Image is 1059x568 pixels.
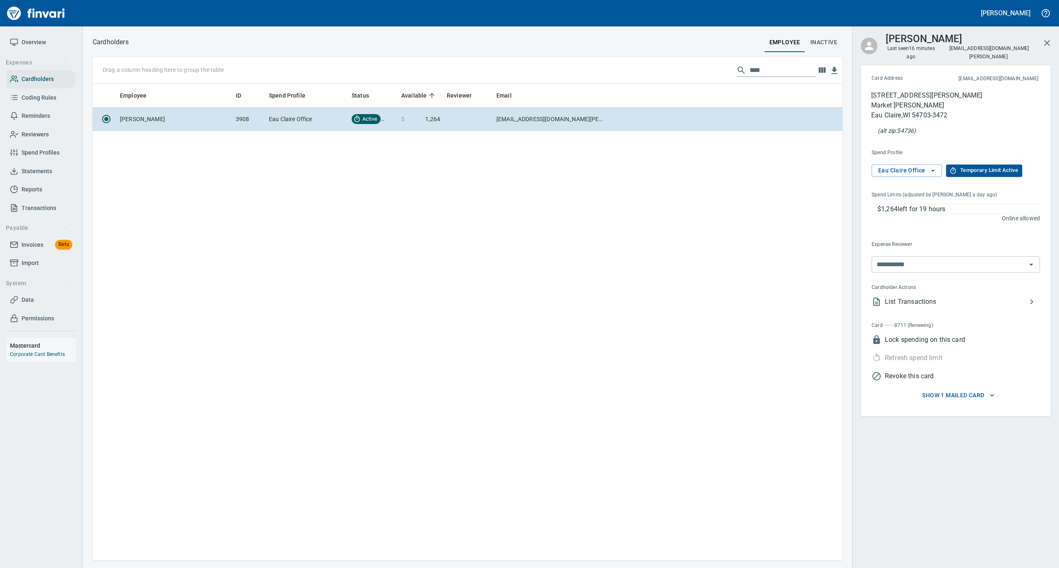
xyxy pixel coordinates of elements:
[2,55,72,70] button: Expenses
[10,341,76,350] h6: Mastercard
[878,165,935,176] span: Eau Claire Office
[1025,259,1037,270] button: Open
[7,143,76,162] a: Spend Profiles
[401,115,405,123] span: $
[22,166,52,177] span: Statements
[865,214,1040,222] p: Online allowed
[871,91,982,100] p: [STREET_ADDRESS][PERSON_NAME]
[7,70,76,88] a: Cardholders
[2,276,72,291] button: System
[6,57,68,68] span: Expenses
[7,33,76,52] a: Overview
[979,7,1033,19] button: [PERSON_NAME]
[872,74,931,83] span: Card Address
[401,91,437,100] span: Available
[401,91,426,100] span: Available
[120,91,157,100] span: Employee
[236,91,252,100] span: ID
[871,110,982,120] p: Eau Claire , WI 54703-3472
[872,390,1044,401] span: Show 1 Mailed card
[1037,33,1057,53] button: Close cardholder
[22,184,42,195] span: Reports
[269,91,305,100] span: Spend Profile
[496,91,522,100] span: Email
[2,220,72,236] button: Payable
[872,165,942,177] button: Eau Claire Office
[7,291,76,309] a: Data
[381,115,403,123] span: Mailed
[877,204,1040,214] p: $1,264 left for 19 hours
[22,129,49,140] span: Reviewers
[493,107,609,131] td: [EMAIL_ADDRESS][DOMAIN_NAME][PERSON_NAME]
[103,66,224,74] p: Drag a column heading here to group the table
[10,351,65,357] a: Corporate Card Benefits
[864,388,1047,403] button: Show 1 Mailed card
[885,371,1040,381] span: Revoke this card
[950,166,1018,175] span: Temporary Limit Active
[93,37,129,47] p: Cardholders
[425,115,440,123] span: 1,264
[496,91,512,100] span: Email
[810,37,837,48] span: Inactive
[7,125,76,144] a: Reviewers
[22,203,56,213] span: Transactions
[22,37,46,48] span: Overview
[22,148,60,158] span: Spend Profiles
[885,335,1040,345] span: Lock spending on this card
[878,126,916,135] p: At the pump (or any AVS check), this zip will also be accepted
[7,254,76,272] a: Import
[886,31,962,45] h3: [PERSON_NAME]
[981,9,1030,17] h5: [PERSON_NAME]
[352,91,369,100] span: Status
[120,91,146,100] span: Employee
[7,236,76,254] a: InvoicesBeta
[7,107,76,125] a: Reminders
[872,322,986,330] span: Card ········8711 (Renewing)
[22,111,50,121] span: Reminders
[447,91,482,100] span: Reviewer
[266,107,348,131] td: Eau Claire Office
[269,91,316,100] span: Spend Profile
[6,278,68,289] span: System
[931,75,1038,83] span: This is the email address for cardholder receipts
[352,91,380,100] span: Status
[93,37,129,47] nav: breadcrumb
[7,309,76,328] a: Permissions
[906,45,934,60] time: 16 minutes ago
[117,107,232,131] td: [PERSON_NAME]
[946,165,1022,177] button: Temporary Limit Active
[6,223,68,233] span: Payable
[871,100,982,110] p: Market [PERSON_NAME]
[7,180,76,199] a: Reports
[447,91,472,100] span: Reviewer
[872,284,977,292] span: Cardholder Actions
[886,45,936,61] span: Last seen
[872,191,1018,199] span: Spend Limits (adjusted by [PERSON_NAME] a day ago)
[7,162,76,181] a: Statements
[22,295,34,305] span: Data
[236,91,241,100] span: ID
[22,258,39,268] span: Import
[769,37,800,48] span: employee
[232,107,266,131] td: 3908
[7,199,76,217] a: Transactions
[22,313,54,324] span: Permissions
[865,349,942,367] div: Cardholder has a temporary spend limit active
[5,3,67,23] img: Finvari
[7,88,76,107] a: Coding Rules
[885,297,1027,307] span: List Transactions
[22,93,56,103] span: Coding Rules
[22,74,54,84] span: Cardholders
[22,240,43,250] span: Invoices
[872,241,975,249] span: Expense Reviewer
[359,115,381,123] span: Active
[949,45,1029,60] span: [EMAIL_ADDRESS][DOMAIN_NAME][PERSON_NAME]
[872,149,970,157] span: Spend Profile
[55,240,72,249] span: Beta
